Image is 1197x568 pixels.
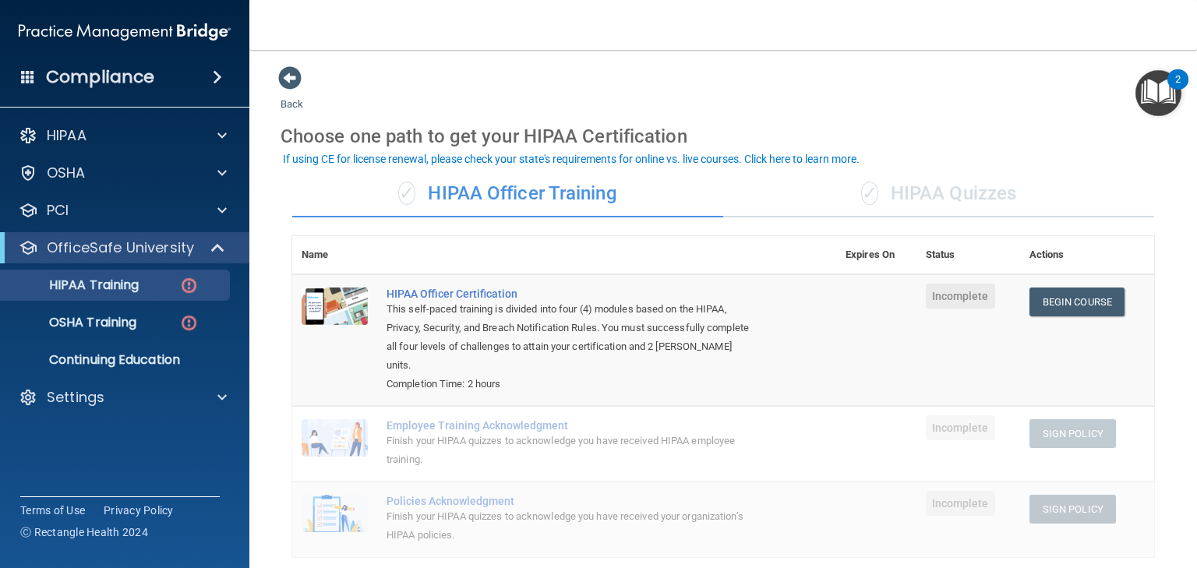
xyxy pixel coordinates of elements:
button: If using CE for license renewal, please check your state's requirements for online vs. live cours... [281,151,862,167]
div: Completion Time: 2 hours [387,375,758,393]
p: PCI [47,201,69,220]
a: PCI [19,201,227,220]
div: 2 [1175,79,1181,100]
h4: Compliance [46,66,154,88]
img: danger-circle.6113f641.png [179,313,199,333]
button: Sign Policy [1029,419,1116,448]
a: Terms of Use [20,503,85,518]
p: HIPAA [47,126,87,145]
th: Name [292,236,377,274]
div: Finish your HIPAA quizzes to acknowledge you have received your organization’s HIPAA policies. [387,507,758,545]
p: OSHA [47,164,86,182]
button: Sign Policy [1029,495,1116,524]
img: PMB logo [19,16,231,48]
span: Incomplete [926,491,995,516]
div: Finish your HIPAA quizzes to acknowledge you have received HIPAA employee training. [387,432,758,469]
a: HIPAA Officer Certification [387,288,758,300]
a: Begin Course [1029,288,1125,316]
th: Actions [1020,236,1154,274]
a: Privacy Policy [104,503,174,518]
p: Settings [47,388,104,407]
span: ✓ [398,182,415,205]
div: HIPAA Quizzes [723,171,1154,217]
div: Employee Training Acknowledgment [387,419,758,432]
p: HIPAA Training [10,277,139,293]
img: danger-circle.6113f641.png [179,276,199,295]
div: If using CE for license renewal, please check your state's requirements for online vs. live cours... [283,153,860,164]
a: Settings [19,388,227,407]
div: Policies Acknowledgment [387,495,758,507]
p: OSHA Training [10,315,136,330]
div: This self-paced training is divided into four (4) modules based on the HIPAA, Privacy, Security, ... [387,300,758,375]
a: OfficeSafe University [19,238,226,257]
span: Incomplete [926,284,995,309]
div: Choose one path to get your HIPAA Certification [281,114,1166,159]
p: Continuing Education [10,352,223,368]
span: Incomplete [926,415,995,440]
p: OfficeSafe University [47,238,194,257]
a: Back [281,79,303,110]
span: Ⓒ Rectangle Health 2024 [20,524,148,540]
a: OSHA [19,164,227,182]
span: ✓ [861,182,878,205]
div: HIPAA Officer Training [292,171,723,217]
th: Status [916,236,1020,274]
button: Open Resource Center, 2 new notifications [1135,70,1181,116]
th: Expires On [836,236,916,274]
a: HIPAA [19,126,227,145]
